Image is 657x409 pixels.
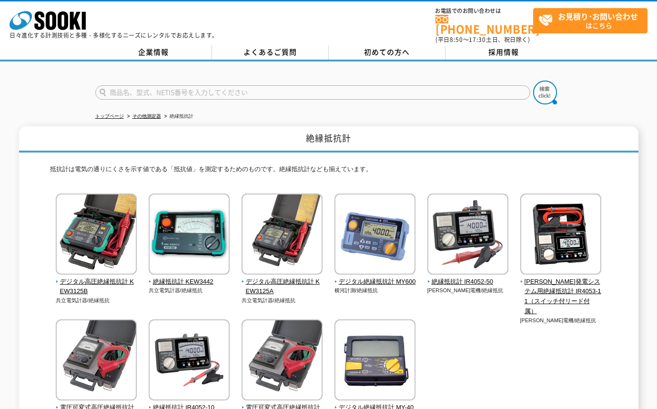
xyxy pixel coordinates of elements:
a: [PHONE_NUMBER] [435,15,533,34]
img: デジタル高圧絶縁抵抗計 KEW3125B [56,194,137,277]
strong: お見積り･お問い合わせ [558,10,638,22]
p: [PERSON_NAME]電機/絶縁抵抗 [427,286,509,295]
img: btn_search.png [533,81,557,104]
span: デジタル高圧絶縁抵抗計 KEW3125A [242,277,323,297]
span: (平日 ～ 土日、祝日除く) [435,35,530,44]
a: トップページ [95,113,124,119]
input: 商品名、型式、NETIS番号を入力してください [95,85,530,100]
span: 初めての方へ [364,47,410,57]
li: 絶縁抵抗計 [162,112,193,122]
p: 共立電気計器/絶縁抵抗 [56,297,137,305]
p: 日々進化する計測技術と多種・多様化するニーズにレンタルでお応えします。 [10,32,218,38]
a: 初めての方へ [329,45,445,60]
span: 絶縁抵抗計 IR4052-50 [427,277,509,287]
a: 絶縁抵抗計 IR4052-50 [427,268,509,287]
span: [PERSON_NAME]発電システム用絶縁抵抗計 IR4053-11（スイッチ付リード付属） [520,277,602,317]
p: 共立電気計器/絶縁抵抗 [149,286,230,295]
img: 太陽光発電システム用絶縁抵抗計 IR4053-11（スイッチ付リード付属） [520,194,601,277]
img: 電圧可変式高圧絶縁抵抗計 Model3124 [242,319,323,403]
img: デジタル絶縁抵抗計 MY-40 [334,319,415,403]
a: その他測定器 [132,113,161,119]
a: [PERSON_NAME]発電システム用絶縁抵抗計 IR4053-11（スイッチ付リード付属） [520,268,602,317]
img: 絶縁抵抗計 IR4052-50 [427,194,508,277]
p: 共立電気計器/絶縁抵抗 [242,297,323,305]
p: 横河計測/絶縁抵抗 [334,286,416,295]
img: デジタル絶縁抵抗計 MY600 [334,194,415,277]
span: 絶縁抵抗計 KEW3442 [149,277,230,287]
span: 8:50 [450,35,463,44]
p: 抵抗計は電気の通りにくさを示す値である「抵抗値」を測定するためのものです。絶縁抵抗計なども揃えています。 [50,164,607,179]
a: よくあるご質問 [212,45,329,60]
a: 採用情報 [445,45,562,60]
span: お電話でのお問い合わせは [435,8,533,14]
img: 電圧可変式高圧絶縁抵抗計 KEW3124A [56,319,137,403]
img: 絶縁抵抗計 KEW3442 [149,194,230,277]
a: 絶縁抵抗計 KEW3442 [149,268,230,287]
span: はこちら [538,9,647,32]
p: [PERSON_NAME]電機/絶縁抵抗 [520,317,602,325]
span: デジタル絶縁抵抗計 MY600 [334,277,416,287]
h1: 絶縁抵抗計 [19,126,638,153]
span: デジタル高圧絶縁抵抗計 KEW3125B [56,277,137,297]
a: デジタル高圧絶縁抵抗計 KEW3125A [242,268,323,297]
img: 絶縁抵抗計 IR4052-10 [149,319,230,403]
a: デジタル絶縁抵抗計 MY600 [334,268,416,287]
a: デジタル高圧絶縁抵抗計 KEW3125B [56,268,137,297]
img: デジタル高圧絶縁抵抗計 KEW3125A [242,194,323,277]
a: 企業情報 [95,45,212,60]
a: お見積り･お問い合わせはこちら [533,8,647,33]
span: 17:30 [469,35,486,44]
